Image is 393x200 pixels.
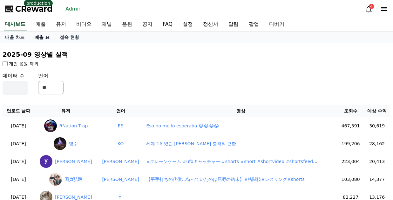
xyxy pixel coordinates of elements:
[117,18,137,31] a: 음원
[118,123,124,129] button: ES
[3,51,390,58] h4: 2025-09 영상별 실적
[363,153,390,170] td: 20,413
[40,155,52,168] img: yuto kinugawa
[16,164,27,169] span: Home
[55,32,84,43] a: 접속 현황
[158,18,178,31] a: FAQ
[363,135,390,153] td: 28,162
[102,158,139,165] button: [PERSON_NAME]
[146,195,156,200] a: ‎ ‎ ‎ ‎ ‎ ‎ ‎ ‎
[3,117,34,135] td: [DATE]
[102,176,139,183] button: [PERSON_NAME]
[178,18,198,31] a: 설정
[338,153,363,170] td: 223,004
[42,155,82,171] a: Messages
[38,72,64,95] div: 언어
[82,155,122,171] a: Settings
[49,173,82,186] a: 国貞弘毅 国貞弘毅
[198,18,223,31] a: 정산서
[146,123,219,128] a: Eso no me lo esperaba 😂😂😂😱
[51,18,71,31] a: 유저
[146,141,236,146] a: 세계 1위였던 [PERSON_NAME] 충격적 근황
[54,137,78,150] a: 명수 명수
[338,117,363,135] td: 467,591
[3,135,34,153] td: [DATE]
[98,105,144,117] th: 언어
[3,153,34,170] td: [DATE]
[44,119,57,132] img: RNation Trap
[59,123,88,129] span: RNation Trap
[49,173,62,186] img: 国貞弘毅
[40,155,92,168] a: yuto kinugawa [PERSON_NAME]
[118,140,124,147] button: KO
[34,105,98,117] th: 유저
[3,105,34,117] th: 업로드 날짜
[55,158,92,165] span: [PERSON_NAME]
[63,4,84,14] a: Admin
[69,140,78,147] span: 명수
[363,105,390,117] th: 예상 수익
[244,18,264,31] a: 팝업
[44,119,88,132] a: RNation Trap RNation Trap
[223,18,244,31] a: 알림
[2,155,42,171] a: Home
[54,137,66,150] img: 명수
[30,18,51,31] a: 매출
[264,18,289,31] a: 디버거
[363,117,390,135] td: 30,619
[338,105,363,117] th: 조회수
[71,18,97,31] a: 비디오
[30,32,55,43] a: 매출 표
[53,165,71,170] span: Messages
[146,159,317,171] a: #クレーンゲーム #ufoキャッチャー #shorts #short #shortvideo #shortsfeed #ROUND1 #ﾍﾞﾈｸｽ #クレゲ #フィギュア #ぬいぐるみ #ゲーム
[97,18,117,31] a: 채널
[369,4,374,9] div: 4
[363,170,390,188] td: 14,377
[3,170,34,188] td: [DATE]
[146,177,304,182] a: 【平手打ちの代償…待っていたのは屈辱の結末】#格闘技#レスリング#shorts
[64,176,82,183] span: 国貞弘毅
[338,135,363,153] td: 199,206
[365,5,373,13] a: 4
[137,18,158,31] a: 공지
[3,72,28,95] div: 데이터 수
[5,4,53,14] a: CReward
[15,4,53,14] span: CReward
[4,18,27,31] a: 대시보드
[94,164,110,169] span: Settings
[338,170,363,188] td: 103,080
[9,61,38,67] label: 개인 음원 제외
[144,105,338,117] th: 영상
